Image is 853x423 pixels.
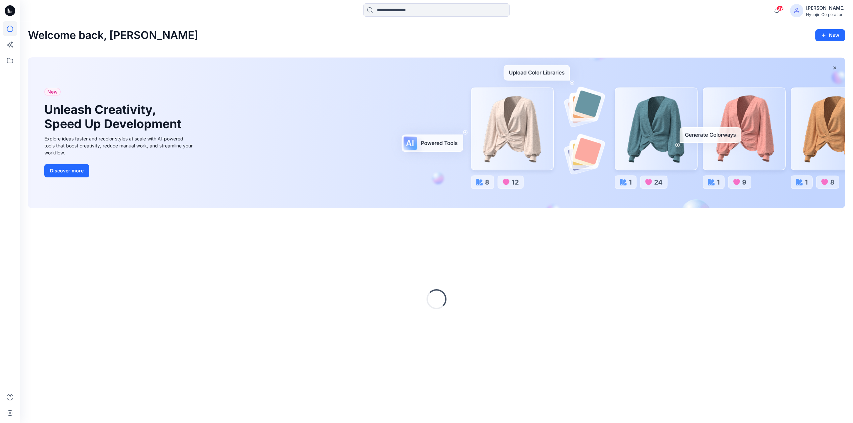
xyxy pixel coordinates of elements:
span: 39 [776,6,784,11]
svg: avatar [794,8,799,13]
h2: Welcome back, [PERSON_NAME] [28,29,198,42]
a: Discover more [44,164,194,177]
div: Hyunjin Corporation [806,12,845,17]
div: [PERSON_NAME] [806,4,845,12]
span: New [47,88,58,96]
div: Explore ideas faster and recolor styles at scale with AI-powered tools that boost creativity, red... [44,135,194,156]
h1: Unleash Creativity, Speed Up Development [44,103,184,131]
button: New [815,29,845,41]
button: Discover more [44,164,89,177]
